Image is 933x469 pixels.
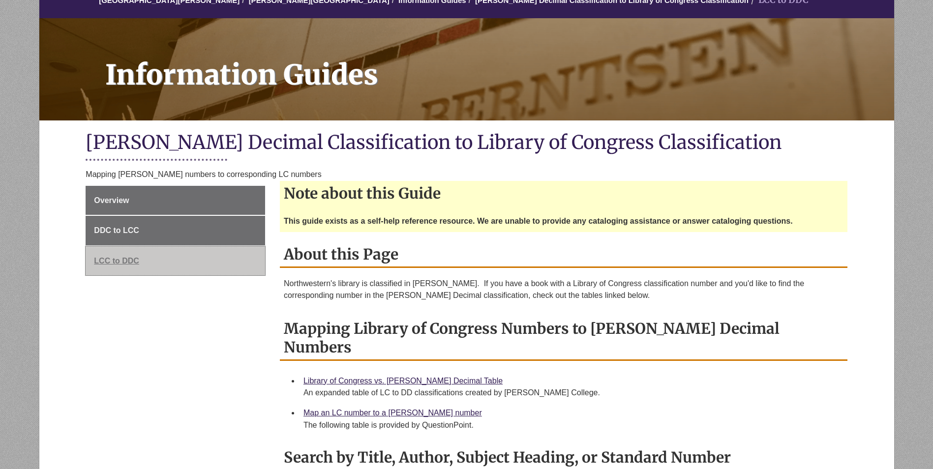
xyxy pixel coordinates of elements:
[94,196,129,205] span: Overview
[303,387,840,399] div: An expanded table of LC to DD classifications created by [PERSON_NAME] College.
[94,18,894,108] h1: Information Guides
[86,130,847,156] h1: [PERSON_NAME] Decimal Classification to Library of Congress Classification
[284,217,793,225] strong: This guide exists as a self-help reference resource. We are unable to provide any cataloging assi...
[280,242,847,268] h2: About this Page
[303,377,503,385] a: Library of Congress vs. [PERSON_NAME] Decimal Table
[94,226,139,234] span: DDC to LCC
[280,181,847,205] h2: Note about this Guide
[86,216,265,245] a: DDC to LCC
[86,186,265,215] a: Overview
[86,170,321,178] span: Mapping [PERSON_NAME] numbers to corresponding LC numbers
[86,246,265,276] a: LCC to DDC
[284,278,843,301] p: Northwestern's library is classified in [PERSON_NAME]. If you have a book with a Library of Congr...
[39,18,894,120] a: Information Guides
[303,419,840,431] div: The following table is provided by QuestionPoint.
[94,257,139,265] span: LCC to DDC
[303,409,482,417] a: Map an LC number to a [PERSON_NAME] number
[280,316,847,361] h2: Mapping Library of Congress Numbers to [PERSON_NAME] Decimal Numbers
[86,186,265,276] div: Guide Page Menu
